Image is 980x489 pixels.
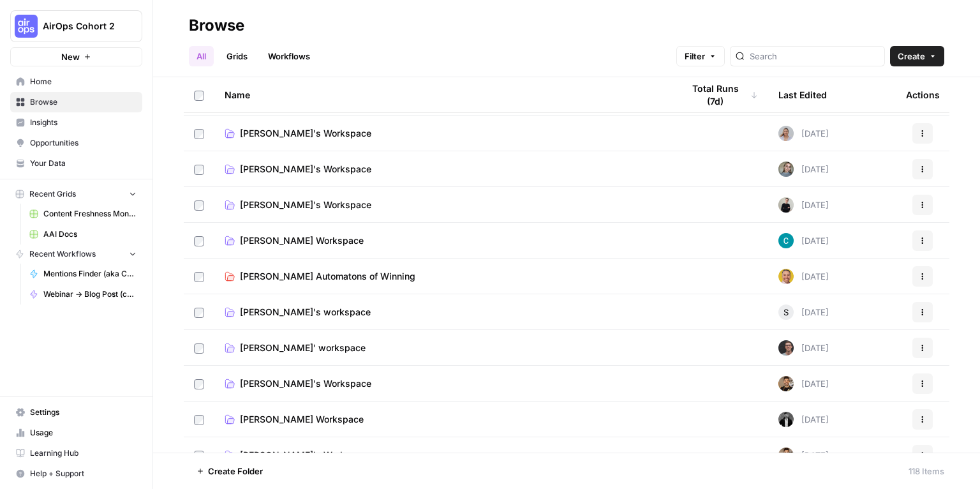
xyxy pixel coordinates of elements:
button: Workspace: AirOps Cohort 2 [10,10,142,42]
button: Create [890,46,944,66]
span: Create [898,50,925,63]
a: [PERSON_NAME]'s Workspace [225,377,662,390]
span: Content Freshness Monitor [43,208,137,220]
div: [DATE] [778,233,829,248]
a: Learning Hub [10,443,142,463]
span: Home [30,76,137,87]
div: Actions [906,77,940,112]
a: Insights [10,112,142,133]
span: [PERSON_NAME]'s Workspace [240,163,371,176]
div: 118 Items [909,465,944,478]
span: Your Data [30,158,137,169]
a: [PERSON_NAME]'s Workspace [225,449,662,462]
span: Mentions Finder (aka Content Freshness Search) [43,268,137,280]
a: Home [10,71,142,92]
img: j9qb2ccshb41yxhj1huxr8tzk937 [778,233,794,248]
a: [PERSON_NAME]'s workspace [225,306,662,319]
span: Recent Grids [29,188,76,200]
img: agqtm212c27aeosmjiqx3wzecrl1 [778,412,794,427]
span: Settings [30,407,137,418]
div: [DATE] [778,340,829,356]
span: [PERSON_NAME]'s Workspace [240,377,371,390]
button: Help + Support [10,463,142,484]
img: rzyuksnmva7rad5cmpd7k6b2ndco [778,197,794,213]
div: Total Runs (7d) [683,77,758,112]
span: Usage [30,427,137,439]
a: [PERSON_NAME]'s Workspace [225,127,662,140]
a: AAI Docs [24,224,142,244]
button: Recent Workflows [10,244,142,264]
div: Name [225,77,662,112]
button: New [10,47,142,66]
div: [DATE] [778,448,829,463]
a: [PERSON_NAME] Automatons of Winning [225,270,662,283]
span: New [61,50,80,63]
a: Mentions Finder (aka Content Freshness Search) [24,264,142,284]
div: Last Edited [778,77,827,112]
button: Create Folder [189,461,271,481]
span: Recent Workflows [29,248,96,260]
span: Browse [30,96,137,108]
span: [PERSON_NAME]'s Workspace [240,127,371,140]
div: [DATE] [778,269,829,284]
span: [PERSON_NAME]' workspace [240,342,366,354]
span: S [783,306,789,319]
a: [PERSON_NAME] Workspace [225,234,662,247]
a: [PERSON_NAME] Workspace [225,413,662,426]
span: [PERSON_NAME] Workspace [240,234,364,247]
span: [PERSON_NAME] Automatons of Winning [240,270,415,283]
a: Opportunities [10,133,142,153]
div: [DATE] [778,126,829,141]
span: Insights [30,117,137,128]
div: [DATE] [778,162,829,177]
img: 36rz0nf6lyfqsoxlb67712aiq2cf [778,376,794,391]
input: Search [750,50,879,63]
span: [PERSON_NAME]'s workspace [240,306,371,319]
span: [PERSON_NAME]'s Workspace [240,199,371,211]
a: Browse [10,92,142,112]
a: [PERSON_NAME]' workspace [225,342,662,354]
span: Webinar -> Blog Post (copy) [43,289,137,300]
div: [DATE] [778,412,829,427]
span: Help + Support [30,468,137,479]
a: Webinar -> Blog Post (copy) [24,284,142,305]
span: AAI Docs [43,229,137,240]
button: Recent Grids [10,184,142,204]
div: Browse [189,15,244,36]
img: AirOps Cohort 2 Logo [15,15,38,38]
a: Usage [10,423,142,443]
img: iy6wvd05dco5wzobjx9d57asjt3h [778,269,794,284]
a: [PERSON_NAME]'s Workspace [225,163,662,176]
a: All [189,46,214,66]
span: [PERSON_NAME]'s Workspace [240,449,371,462]
a: Settings [10,402,142,423]
button: Filter [676,46,725,66]
a: [PERSON_NAME]'s Workspace [225,199,662,211]
img: rozi8u8i97wjo7w9x81izdj676ax [778,126,794,141]
img: 36rz0nf6lyfqsoxlb67712aiq2cf [778,448,794,463]
span: Create Folder [208,465,263,478]
div: [DATE] [778,376,829,391]
div: [DATE] [778,305,829,320]
span: Learning Hub [30,448,137,459]
img: n47b5qplral73fmc5xoccotgnnum [778,340,794,356]
a: Workflows [260,46,318,66]
span: Filter [685,50,705,63]
span: Opportunities [30,137,137,149]
a: Grids [219,46,255,66]
a: Content Freshness Monitor [24,204,142,224]
a: Your Data [10,153,142,174]
img: a3m8ukwwqy06crpq9wigr246ip90 [778,162,794,177]
span: AirOps Cohort 2 [43,20,120,33]
div: [DATE] [778,197,829,213]
span: [PERSON_NAME] Workspace [240,413,364,426]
